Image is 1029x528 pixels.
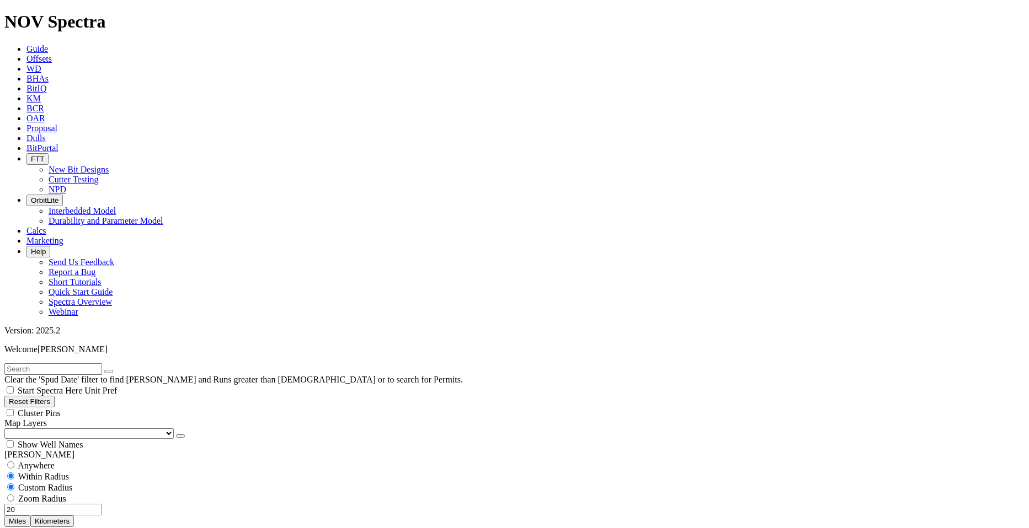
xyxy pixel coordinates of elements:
[26,44,48,53] a: Guide
[4,515,30,527] button: Miles
[49,287,113,297] a: Quick Start Guide
[49,277,102,287] a: Short Tutorials
[18,461,55,470] span: Anywhere
[26,114,45,123] a: OAR
[49,165,109,174] a: New Bit Designs
[26,84,46,93] a: BitIQ
[4,375,463,384] span: Clear the 'Spud Date' filter to find [PERSON_NAME] and Runs greater than [DEMOGRAPHIC_DATA] or to...
[18,408,61,418] span: Cluster Pins
[26,133,46,143] a: Dulls
[49,185,66,194] a: NPD
[4,326,1025,336] div: Version: 2025.2
[4,396,55,407] button: Reset Filters
[31,196,58,204] span: OrbitLite
[26,104,44,113] a: BCR
[49,257,114,267] a: Send Us Feedback
[49,216,163,225] a: Durability and Parameter Model
[26,123,57,133] a: Proposal
[4,344,1025,354] p: Welcome
[31,247,46,256] span: Help
[49,267,95,277] a: Report a Bug
[26,246,50,257] button: Help
[26,153,49,165] button: FTT
[4,504,102,515] input: 0.0
[26,143,58,153] a: BitPortal
[18,472,69,481] span: Within Radius
[31,155,44,163] span: FTT
[26,236,63,245] a: Marketing
[49,307,78,316] a: Webinar
[4,450,1025,460] div: [PERSON_NAME]
[4,363,102,375] input: Search
[7,386,14,394] input: Start Spectra Here
[26,94,41,103] a: KM
[49,206,116,215] a: Interbedded Model
[18,483,72,492] span: Custom Radius
[26,74,49,83] a: BHAs
[49,297,112,306] a: Spectra Overview
[26,64,41,73] a: WD
[18,440,83,449] span: Show Well Names
[49,175,99,184] a: Cutter Testing
[38,344,108,354] span: [PERSON_NAME]
[30,515,74,527] button: Kilometers
[4,418,47,428] span: Map Layers
[26,195,63,206] button: OrbitLite
[84,386,117,395] span: Unit Pref
[4,12,1025,32] h1: NOV Spectra
[18,386,82,395] span: Start Spectra Here
[26,226,46,235] a: Calcs
[26,54,52,63] a: Offsets
[18,494,66,503] span: Zoom Radius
